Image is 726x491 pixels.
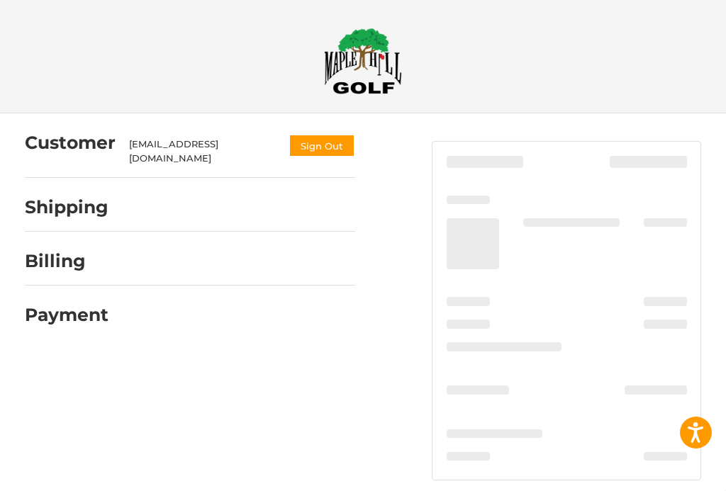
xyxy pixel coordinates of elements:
[289,134,355,157] button: Sign Out
[324,28,402,94] img: Maple Hill Golf
[25,196,108,218] h2: Shipping
[25,250,108,272] h2: Billing
[25,132,116,154] h2: Customer
[25,304,108,326] h2: Payment
[129,137,275,165] div: [EMAIL_ADDRESS][DOMAIN_NAME]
